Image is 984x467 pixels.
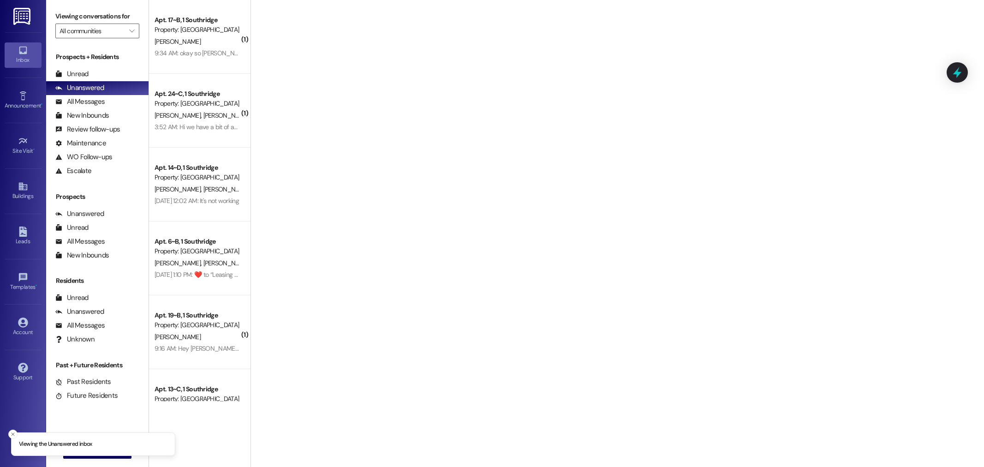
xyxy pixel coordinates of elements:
[5,133,42,158] a: Site Visit •
[19,440,92,449] p: Viewing the Unanswered inbox
[155,15,240,25] div: Apt. 17~B, 1 Southridge
[55,293,89,303] div: Unread
[46,192,149,202] div: Prospects
[155,163,240,173] div: Apt. 14~D, 1 Southridge
[46,52,149,62] div: Prospects + Residents
[155,25,240,35] div: Property: [GEOGRAPHIC_DATA]
[55,166,91,176] div: Escalate
[55,9,139,24] label: Viewing conversations for
[129,27,134,35] i: 
[55,307,104,317] div: Unanswered
[60,24,125,38] input: All communities
[5,179,42,204] a: Buildings
[155,344,950,353] div: 9:16 AM: Hey [PERSON_NAME]! This is Sailor, [PERSON_NAME] and I are currently on our honeymoon, a...
[155,111,203,120] span: [PERSON_NAME]
[55,321,105,330] div: All Messages
[155,394,240,404] div: Property: [GEOGRAPHIC_DATA]
[155,270,575,279] div: [DATE] 1:10 PM: ​❤️​ to “ Leasing Team ([GEOGRAPHIC_DATA]): First, enter the code, then press the...
[55,335,95,344] div: Unknown
[155,185,203,193] span: [PERSON_NAME]
[5,224,42,249] a: Leads
[55,251,109,260] div: New Inbounds
[155,237,240,246] div: Apt. 6~B, 1 Southridge
[33,146,35,153] span: •
[8,430,18,439] button: Close toast
[203,259,252,267] span: [PERSON_NAME]
[5,360,42,385] a: Support
[155,89,240,99] div: Apt. 24~C, 1 Southridge
[41,101,42,108] span: •
[46,360,149,370] div: Past + Future Residents
[155,197,239,205] div: [DATE] 12:02 AM: It's not working
[46,276,149,286] div: Residents
[155,259,203,267] span: [PERSON_NAME]
[55,209,104,219] div: Unanswered
[5,42,42,67] a: Inbox
[203,111,252,120] span: [PERSON_NAME]
[155,37,201,46] span: [PERSON_NAME]
[55,111,109,120] div: New Inbounds
[155,384,240,394] div: Apt. 13~C, 1 Southridge
[155,99,240,108] div: Property: [GEOGRAPHIC_DATA]
[55,69,89,79] div: Unread
[55,97,105,107] div: All Messages
[55,391,118,401] div: Future Residents
[155,123,955,131] div: 3:52 AM: Hi we have a bit of an emergency- our swamp cooler has been consistently dripping/runnin...
[55,152,112,162] div: WO Follow-ups
[5,269,42,294] a: Templates •
[55,377,111,387] div: Past Residents
[155,173,240,182] div: Property: [GEOGRAPHIC_DATA]
[55,138,106,148] div: Maintenance
[155,311,240,320] div: Apt. 19~B, 1 Southridge
[36,282,37,289] span: •
[55,237,105,246] div: All Messages
[155,246,240,256] div: Property: [GEOGRAPHIC_DATA]
[55,83,104,93] div: Unanswered
[203,185,252,193] span: [PERSON_NAME]
[13,8,32,25] img: ResiDesk Logo
[5,315,42,340] a: Account
[155,320,240,330] div: Property: [GEOGRAPHIC_DATA]
[55,223,89,233] div: Unread
[155,333,201,341] span: [PERSON_NAME]
[55,125,120,134] div: Review follow-ups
